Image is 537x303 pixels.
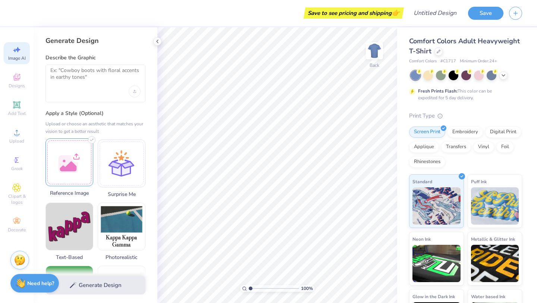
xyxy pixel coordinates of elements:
[45,189,93,197] span: Reference Image
[471,178,487,185] span: Puff Ink
[8,227,26,233] span: Decorate
[301,285,313,292] span: 100 %
[27,280,54,287] strong: Need help?
[45,36,145,45] div: Generate Design
[418,88,510,101] div: This color can be expedited for 5 day delivery.
[441,141,471,153] div: Transfers
[8,110,26,116] span: Add Text
[418,88,458,94] strong: Fresh Prints Flash:
[11,166,23,172] span: Greek
[409,112,522,120] div: Print Type
[45,110,145,117] label: Apply a Style (Optional)
[45,253,93,261] span: Text-Based
[9,138,24,144] span: Upload
[98,203,145,250] img: Photorealistic
[447,126,483,138] div: Embroidery
[409,37,520,56] span: Comfort Colors Adult Heavyweight T-Shirt
[98,190,145,198] span: Surprise Me
[370,62,379,69] div: Back
[485,126,521,138] div: Digital Print
[496,141,514,153] div: Foil
[468,7,503,20] button: Save
[8,55,26,61] span: Image AI
[412,178,432,185] span: Standard
[471,293,505,300] span: Water based Ink
[409,126,445,138] div: Screen Print
[4,193,30,205] span: Clipart & logos
[45,54,145,62] label: Describe the Graphic
[98,253,145,261] span: Photorealistic
[471,235,515,243] span: Metallic & Glitter Ink
[129,85,141,97] div: Upload image
[409,58,437,65] span: Comfort Colors
[471,187,519,225] img: Puff Ink
[412,235,431,243] span: Neon Ink
[473,141,494,153] div: Vinyl
[45,120,145,135] div: Upload or choose an aesthetic that matches your vision to get a better result
[392,8,400,17] span: 👉
[409,141,439,153] div: Applique
[408,6,462,21] input: Untitled Design
[412,245,461,282] img: Neon Ink
[367,43,382,58] img: Back
[9,83,25,89] span: Designs
[440,58,456,65] span: # C1717
[412,293,455,300] span: Glow in the Dark Ink
[409,156,445,168] div: Rhinestones
[412,187,461,225] img: Standard
[471,245,519,282] img: Metallic & Glitter Ink
[46,203,93,250] img: Text-Based
[305,7,402,19] div: Save to see pricing and shipping
[460,58,497,65] span: Minimum Order: 24 +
